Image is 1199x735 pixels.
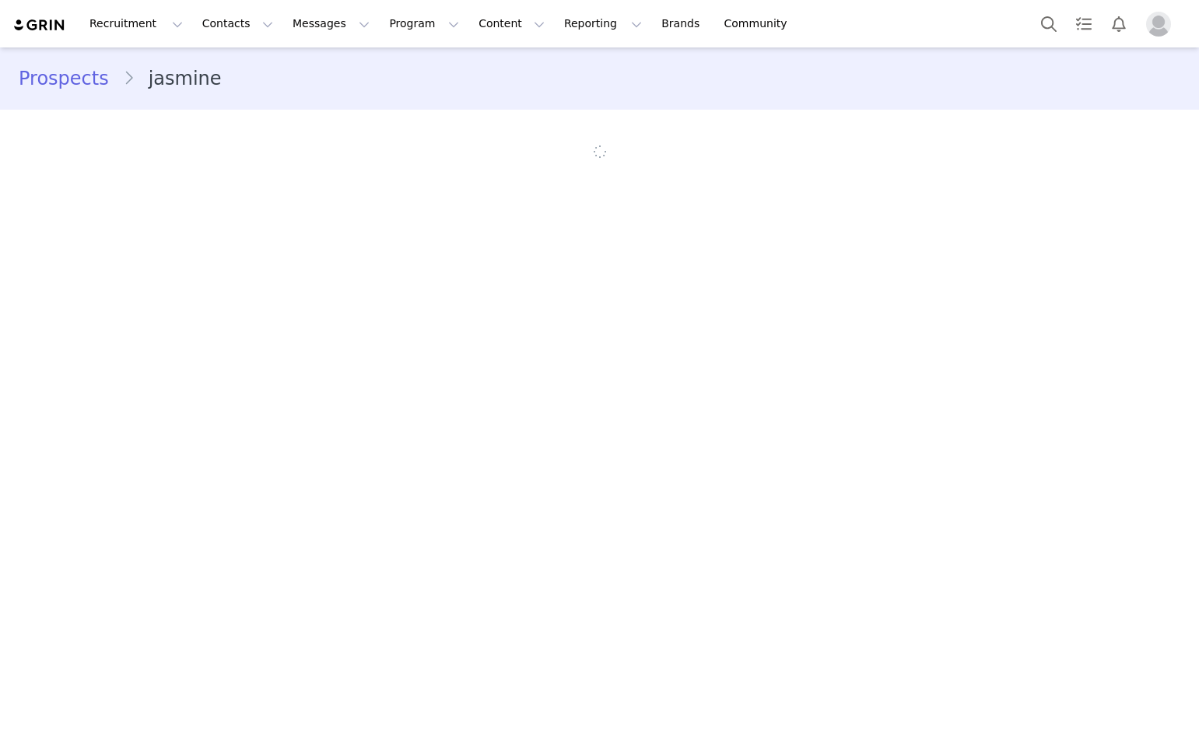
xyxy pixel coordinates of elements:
a: Prospects [19,65,123,93]
img: grin logo [12,18,67,33]
button: Messages [283,6,379,41]
img: placeholder-profile.jpg [1146,12,1171,37]
button: Profile [1137,12,1187,37]
button: Contacts [193,6,282,41]
a: Community [715,6,804,41]
button: Recruitment [80,6,192,41]
a: Brands [652,6,713,41]
button: Reporting [555,6,651,41]
button: Content [469,6,554,41]
button: Program [380,6,468,41]
button: Search [1032,6,1066,41]
a: Tasks [1067,6,1101,41]
button: Notifications [1102,6,1136,41]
